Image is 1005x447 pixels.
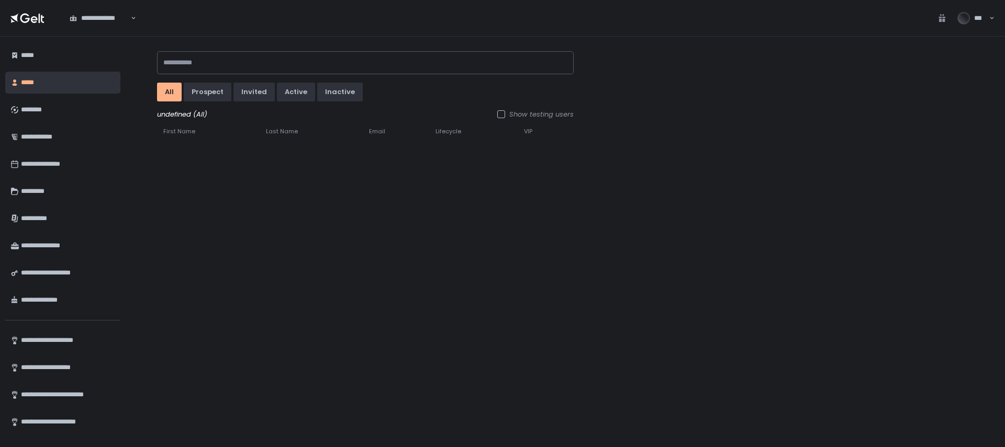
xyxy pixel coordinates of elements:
div: prospect [192,87,224,97]
div: undefined (All) [157,110,574,119]
div: inactive [325,87,355,97]
button: inactive [317,83,363,101]
button: invited [233,83,275,101]
div: All [165,87,174,97]
span: Lifecycle [435,128,461,135]
span: Email [369,128,385,135]
input: Search for option [129,13,130,24]
button: active [277,83,315,101]
span: VIP [524,128,532,135]
span: Last Name [266,128,298,135]
div: invited [241,87,267,97]
button: All [157,83,182,101]
div: Search for option [63,7,136,29]
span: First Name [163,128,195,135]
button: prospect [184,83,231,101]
div: active [285,87,307,97]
